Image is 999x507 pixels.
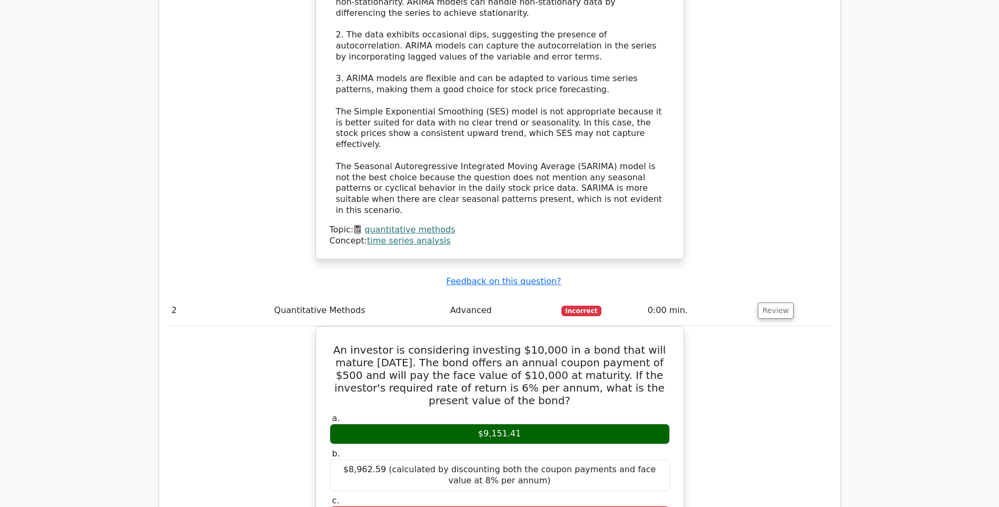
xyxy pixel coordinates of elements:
span: b. [332,448,340,459]
td: 2 [167,296,270,326]
span: a. [332,413,340,423]
td: Advanced [446,296,557,326]
td: Quantitative Methods [270,296,446,326]
div: $9,151.41 [330,424,670,444]
a: Feedback on this question? [446,276,561,286]
h5: An investor is considering investing $10,000 in a bond that will mature [DATE]. The bond offers a... [329,344,671,407]
a: time series analysis [367,236,450,246]
span: Incorrect [561,306,602,316]
div: Concept: [330,236,670,247]
button: Review [758,303,794,319]
div: Topic: [330,225,670,236]
span: c. [332,495,340,505]
div: $8,962.59 (calculated by discounting both the coupon payments and face value at 8% per annum) [330,460,670,491]
td: 0:00 min. [644,296,754,326]
a: quantitative methods [364,225,455,235]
